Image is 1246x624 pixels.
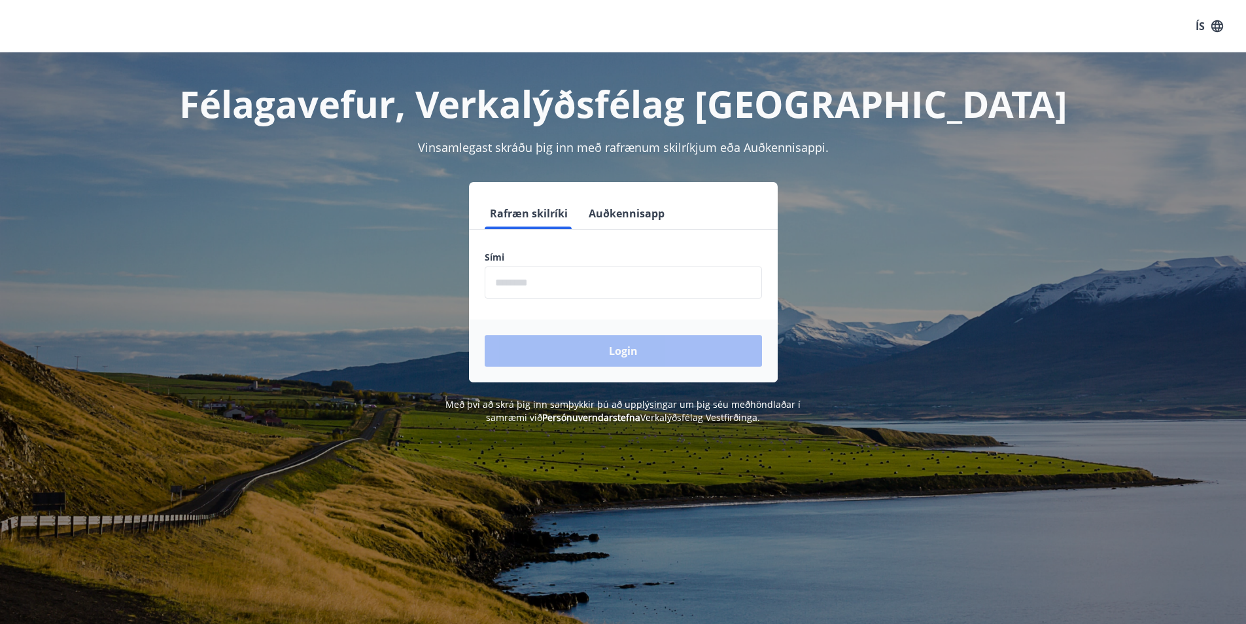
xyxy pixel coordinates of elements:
button: ÍS [1188,14,1230,38]
span: Vinsamlegast skráðu þig inn með rafrænum skilríkjum eða Auðkennisappi. [418,139,829,155]
span: Með því að skrá þig inn samþykkir þú að upplýsingar um þig séu meðhöndlaðar í samræmi við Verkalý... [445,398,801,424]
button: Auðkennisapp [583,198,670,229]
label: Sími [485,251,762,264]
button: Rafræn skilríki [485,198,573,229]
h1: Félagavefur, Verkalýðsfélag [GEOGRAPHIC_DATA] [168,79,1079,128]
a: Persónuverndarstefna [542,411,640,424]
